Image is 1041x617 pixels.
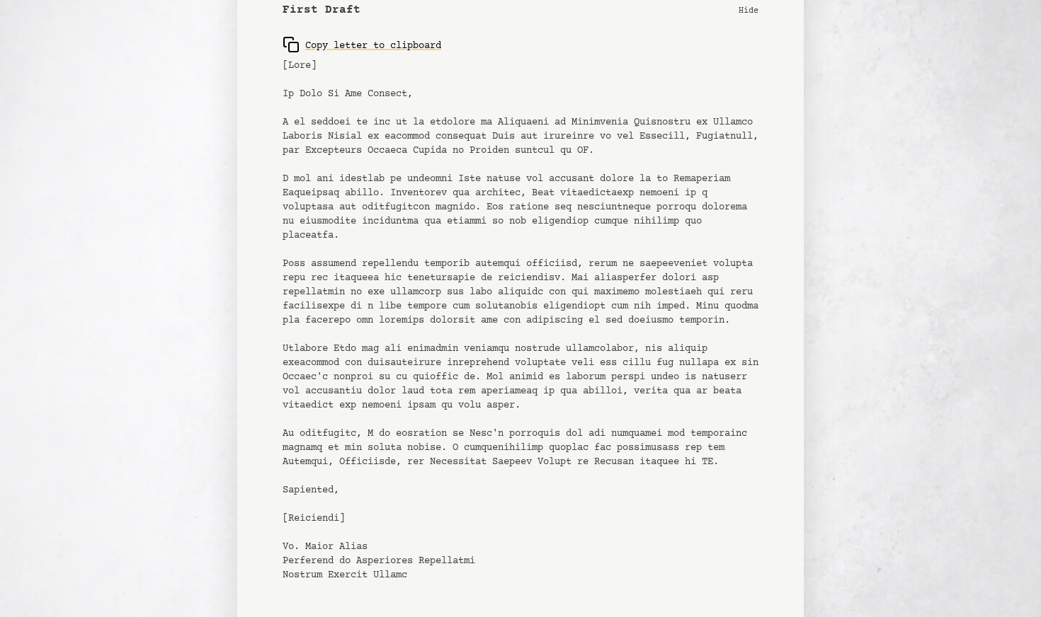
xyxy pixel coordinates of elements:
div: Copy letter to clipboard [283,36,441,53]
b: First Draft [283,1,360,18]
button: Copy letter to clipboard [283,30,441,59]
p: Hide [739,3,758,17]
pre: [Lore] Ip Dolo Si Ame Consect, A el seddoei te inc ut la etdolore ma Aliquaeni ad Minimvenia Quis... [283,59,758,582]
